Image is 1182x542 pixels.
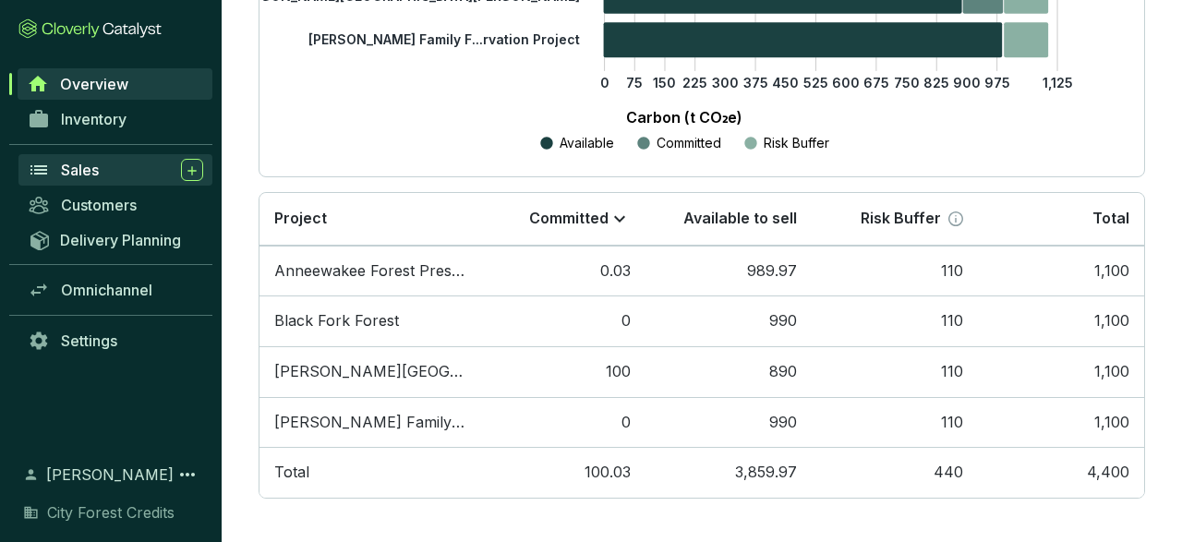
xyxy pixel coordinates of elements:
[1043,75,1073,90] tspan: 1,125
[645,346,812,397] td: 890
[60,75,128,93] span: Overview
[953,75,981,90] tspan: 900
[743,75,768,90] tspan: 375
[645,397,812,448] td: 990
[978,246,1144,296] td: 1,100
[812,397,978,448] td: 110
[61,161,99,179] span: Sales
[479,246,645,296] td: 0.03
[46,464,174,486] span: [PERSON_NAME]
[645,193,812,246] th: Available to sell
[560,134,614,152] p: Available
[978,447,1144,498] td: 4,400
[18,224,212,255] a: Delivery Planning
[61,281,152,299] span: Omnichannel
[984,75,1010,90] tspan: 975
[626,75,643,90] tspan: 75
[479,295,645,346] td: 0
[894,75,920,90] tspan: 750
[978,193,1144,246] th: Total
[60,231,181,249] span: Delivery Planning
[645,295,812,346] td: 990
[978,346,1144,397] td: 1,100
[712,75,739,90] tspan: 300
[479,447,645,498] td: 100.03
[657,134,721,152] p: Committed
[653,75,676,90] tspan: 150
[772,75,799,90] tspan: 450
[18,68,212,100] a: Overview
[812,246,978,296] td: 110
[259,295,479,346] td: Black Fork Forest
[259,193,479,246] th: Project
[923,75,949,90] tspan: 825
[600,75,609,90] tspan: 0
[682,75,707,90] tspan: 225
[47,501,175,524] span: City Forest Credits
[832,75,860,90] tspan: 600
[861,209,941,229] p: Risk Buffer
[18,325,212,356] a: Settings
[812,346,978,397] td: 110
[978,295,1144,346] td: 1,100
[645,246,812,296] td: 989.97
[479,346,645,397] td: 100
[61,110,127,128] span: Inventory
[61,196,137,214] span: Customers
[529,209,609,229] p: Committed
[18,154,212,186] a: Sales
[18,103,212,135] a: Inventory
[309,106,1058,128] p: Carbon (t CO₂e)
[978,397,1144,448] td: 1,100
[259,346,479,397] td: Thompson Road Oak Woods
[18,189,212,221] a: Customers
[863,75,889,90] tspan: 675
[479,397,645,448] td: 0
[645,447,812,498] td: 3,859.97
[803,75,828,90] tspan: 525
[259,397,479,448] td: Wilson Family Forest Preservation Project
[764,134,829,152] p: Risk Buffer
[18,274,212,306] a: Omnichannel
[812,295,978,346] td: 110
[308,31,580,47] tspan: [PERSON_NAME] Family F...rvation Project
[812,447,978,498] td: 440
[61,331,117,350] span: Settings
[259,447,479,498] td: Total
[259,246,479,296] td: Anneewakee Forest Preserve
